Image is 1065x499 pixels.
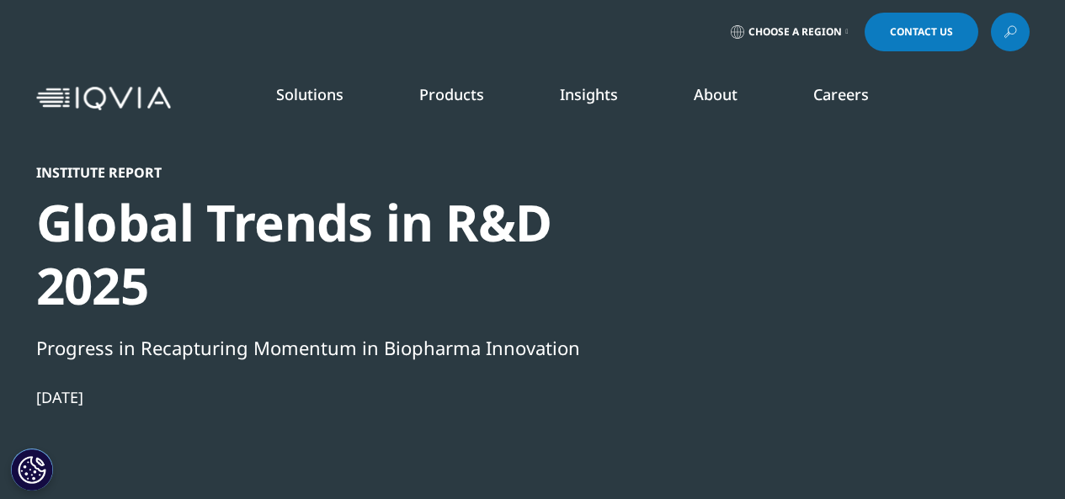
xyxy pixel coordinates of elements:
img: IQVIA Healthcare Information Technology and Pharma Clinical Research Company [36,87,171,111]
div: Global Trends in R&D 2025 [36,191,614,317]
div: [DATE] [36,387,614,407]
span: Choose a Region [748,25,842,39]
a: Careers [813,84,869,104]
span: Contact Us [890,27,953,37]
div: Progress in Recapturing Momentum in Biopharma Innovation [36,333,614,362]
a: Products [419,84,484,104]
a: Insights [560,84,618,104]
a: Contact Us [865,13,978,51]
button: Definições de cookies [11,449,53,491]
nav: Primary [178,59,1030,138]
a: Solutions [276,84,343,104]
a: About [694,84,738,104]
div: Institute Report [36,164,614,181]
